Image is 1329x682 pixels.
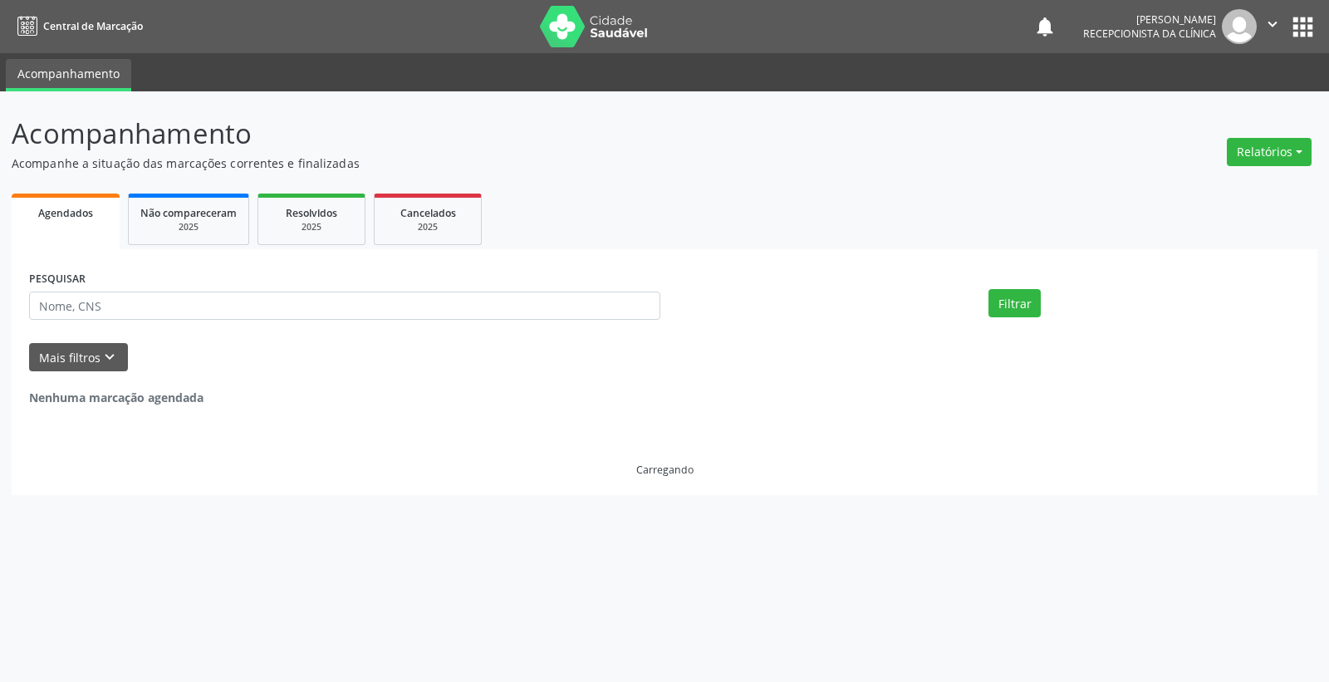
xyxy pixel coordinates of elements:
button: apps [1288,12,1317,42]
span: Recepcionista da clínica [1083,27,1216,41]
button: Mais filtroskeyboard_arrow_down [29,343,128,372]
i: keyboard_arrow_down [101,348,119,366]
button: notifications [1033,15,1057,38]
span: Resolvidos [286,206,337,220]
p: Acompanhe a situação das marcações correntes e finalizadas [12,155,925,172]
i:  [1263,15,1282,33]
input: Nome, CNS [29,292,660,320]
p: Acompanhamento [12,113,925,155]
a: Acompanhamento [6,59,131,91]
div: [PERSON_NAME] [1083,12,1216,27]
div: 2025 [270,221,353,233]
strong: Nenhuma marcação agendada [29,390,204,405]
span: Central de Marcação [43,19,143,33]
label: PESQUISAR [29,267,86,292]
div: 2025 [386,221,469,233]
div: 2025 [140,221,237,233]
img: img [1222,9,1257,44]
span: Cancelados [400,206,456,220]
button: Filtrar [988,289,1041,317]
button: Relatórios [1227,138,1312,166]
span: Agendados [38,206,93,220]
button:  [1257,9,1288,44]
a: Central de Marcação [12,12,143,40]
div: Carregando [636,463,694,477]
span: Não compareceram [140,206,237,220]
